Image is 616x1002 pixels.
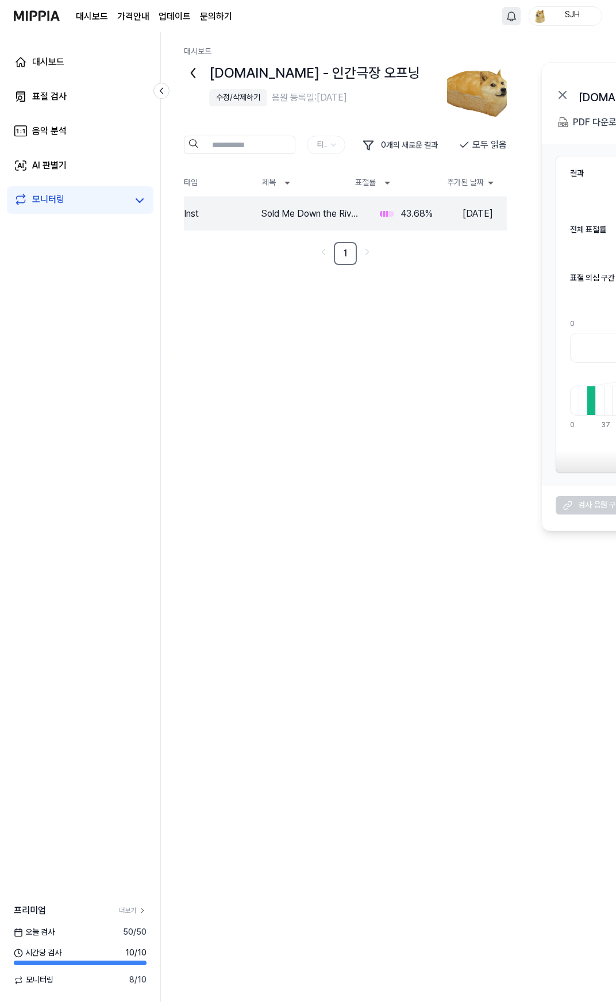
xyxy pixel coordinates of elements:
[14,947,61,959] span: 시간당 검사
[7,83,153,110] a: 표절 검사
[184,47,211,56] a: 대시보드
[359,244,375,260] a: Go to next page
[189,139,198,148] img: Search
[261,207,361,221] div: Sold Me Down the River (Remastered)
[14,974,53,986] span: 모니터링
[184,169,253,197] th: 타입
[529,6,602,26] button: profileSJH
[14,193,128,209] a: 모니터링
[216,92,260,103] div: 수정/삭제하기
[453,198,507,230] td: [DATE]
[570,272,615,284] h2: 표절 의심 구간
[7,152,153,179] a: AI 판별기
[200,10,232,24] a: 문의하기
[346,169,438,197] th: 표절률
[184,198,253,230] td: Inst
[32,124,67,138] div: 음악 분석
[315,244,332,260] a: Go to previous page
[14,927,55,938] span: 오늘 검사
[601,420,610,430] div: 37
[447,62,507,122] img: albumart_2025-09-10_07-48-28.png
[7,48,153,76] a: 대시보드
[533,9,546,23] img: profile
[125,947,147,959] span: 10 / 10
[14,904,46,917] span: 프리미엄
[209,62,436,84] div: [DOMAIN_NAME] - 인간극장 오프닝
[32,159,67,172] div: AI 판별기
[459,136,507,154] button: 모두 읽음
[32,55,64,69] div: 대시보드
[7,117,153,145] a: 음악 분석
[32,193,64,209] div: 모니터링
[32,90,67,103] div: 표절 검사
[119,906,147,916] a: 더보기
[253,169,337,197] th: 제목
[505,9,518,23] img: 알림
[129,974,147,986] span: 8 / 10
[123,927,147,938] span: 50 / 50
[357,136,447,155] button: 0개의 새로운 결과
[401,207,433,221] div: 43.68 %
[184,242,507,265] nav: pagination
[159,10,191,24] a: 업데이트
[334,242,357,265] a: 1
[209,89,267,106] button: 수정/삭제하기
[272,91,347,105] div: 음원 등록일: [DATE]
[117,10,149,24] button: 가격안내
[76,10,108,24] a: 대시보드
[550,9,595,22] div: SJH
[438,169,507,197] th: 추가된 날짜
[570,420,579,430] div: 0
[558,117,568,128] img: PDF Download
